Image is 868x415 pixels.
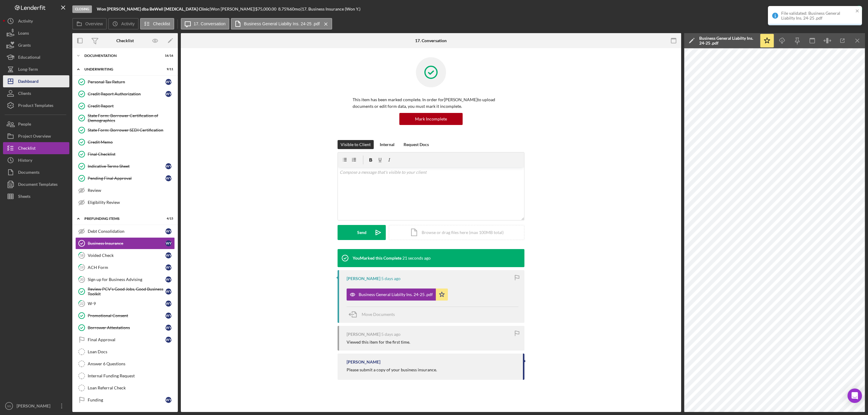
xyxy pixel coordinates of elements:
p: This item has been marked complete. In order for [PERSON_NAME] to upload documents or edit form d... [353,96,509,110]
div: Mark Incomplete [415,113,447,125]
a: Eligibility Review [75,196,175,208]
div: File validated: Business General Liabilty Ins. 24-25 .pdf [781,11,854,20]
div: Loan Docs [88,349,175,354]
div: Personal Tax Return [88,80,165,84]
div: State Form: Borrower Certification of Demographics [88,113,175,123]
button: Internal [377,140,398,149]
div: [PERSON_NAME] [347,360,380,364]
div: Business General Liabilty Ins. 24-25 .pdf [699,36,756,45]
div: W Y [165,252,171,258]
div: Answer 6 Questions [88,361,175,366]
a: Internal Funding Request [75,370,175,382]
div: People [18,118,31,132]
a: 22W-9WY [75,298,175,310]
div: W Y [165,397,171,403]
div: Grants [18,39,31,53]
div: Credit Report [88,104,175,108]
div: Borrower Attestations [88,325,165,330]
div: Business Insurance [88,241,165,246]
button: Document Templates [3,178,69,190]
button: Send [338,225,386,240]
a: Project Overview [3,130,69,142]
div: $75,000.00 [255,7,278,11]
div: W Y [165,313,171,319]
div: You Marked this Complete [353,256,401,261]
div: W Y [165,337,171,343]
a: Review [75,184,175,196]
div: Product Templates [18,99,53,113]
button: close [855,8,860,14]
div: Activity [18,15,33,29]
a: Review PCV's Good Jobs, Good Business ToolkitWY [75,286,175,298]
a: 20Sign up for Business AdvisingWY [75,273,175,286]
a: Pending Final ApprovalWY [75,172,175,184]
div: [PERSON_NAME] [347,332,380,337]
div: | [97,7,211,11]
b: Won [PERSON_NAME] dba BeWell [MEDICAL_DATA] Clinic [97,6,209,11]
button: Business General Liabilty Ins. 24-25 .pdf [347,289,448,301]
a: State Form: Borrower SEDI Certification [75,124,175,136]
a: Loan Docs [75,346,175,358]
label: Overview [85,21,103,26]
div: 9 / 11 [162,67,173,71]
div: Debt Consolidation [88,229,165,234]
div: Review [88,188,175,193]
a: Debt ConsolidationWY [75,225,175,237]
div: Indicative Terms Sheet [88,164,165,169]
div: W Y [165,289,171,295]
button: Activity [3,15,69,27]
div: Business General Liabilty Ins. 24-25 .pdf [359,292,433,297]
button: Product Templates [3,99,69,111]
div: 4 / 15 [162,217,173,220]
a: FundingWY [75,394,175,406]
button: Checklist [3,142,69,154]
div: Send [357,225,366,240]
label: Activity [121,21,134,26]
div: Checklist [116,38,134,43]
div: Credit Report Authorization [88,92,165,96]
div: Open Intercom Messenger [848,388,862,403]
div: | 17. Business Insurance (Won Y.) [300,7,360,11]
div: Educational [18,51,40,65]
button: Sheets [3,190,69,202]
button: Mark Incomplete [399,113,463,125]
div: W Y [165,175,171,181]
div: W Y [165,325,171,331]
div: History [18,154,32,168]
time: 2025-08-25 18:58 [402,256,431,261]
div: Final Approval [88,337,165,342]
div: ACH Form [88,265,165,270]
div: Loan Referral Check [88,385,175,390]
div: 8.75 % [278,7,290,11]
a: Personal Tax ReturnWY [75,76,175,88]
label: Business General Liabilty Ins. 24-25 .pdf [244,21,319,26]
div: Pending Final Approval [88,176,165,181]
a: Answer 6 Questions [75,358,175,370]
div: Won [PERSON_NAME] | [211,7,255,11]
div: Underwriting [84,67,158,71]
div: Complete [833,3,851,15]
a: Indicative Terms SheetWY [75,160,175,172]
div: W-9 [88,301,165,306]
time: 2025-08-20 22:34 [381,332,401,337]
div: [PERSON_NAME] [347,276,380,281]
div: Sheets [18,190,30,204]
div: W Y [165,276,171,282]
button: SS[PERSON_NAME] [3,400,69,412]
a: Credit Report AuthorizationWY [75,88,175,100]
div: Sign up for Business Advising [88,277,165,282]
button: People [3,118,69,130]
button: Educational [3,51,69,63]
div: Funding [88,398,165,402]
div: Documents [18,166,39,180]
div: Prefunding Items [84,217,158,220]
div: W Y [165,91,171,97]
text: SS [7,404,11,408]
a: Borrower AttestationsWY [75,322,175,334]
button: Grants [3,39,69,51]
